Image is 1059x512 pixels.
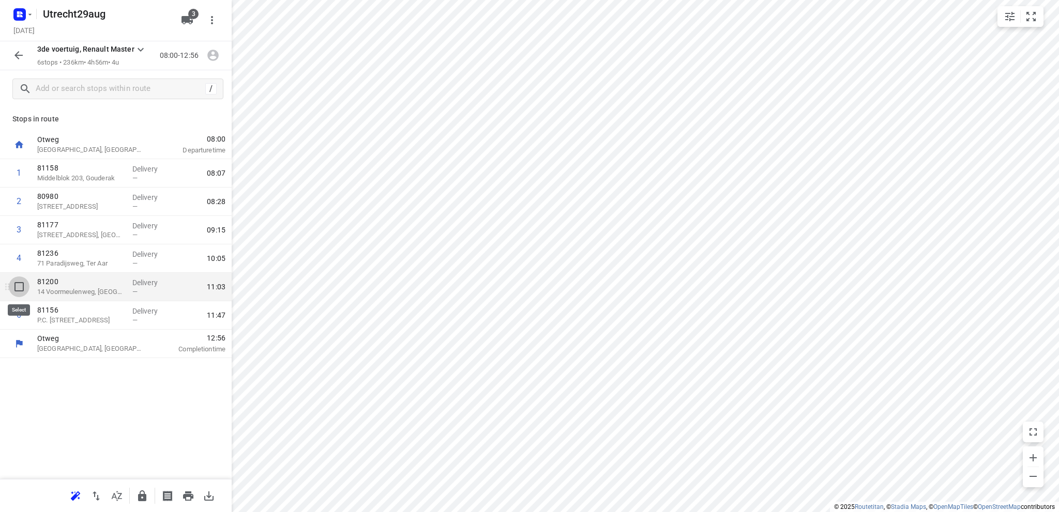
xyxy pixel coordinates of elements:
[177,10,198,30] button: 3
[37,333,145,344] p: Otweg
[37,315,124,325] p: P.C. Allstraat 17, Zaandam
[17,253,21,263] div: 4
[37,276,124,287] p: 81200
[132,164,171,174] p: Delivery
[132,259,138,267] span: —
[37,201,124,212] p: 51b Bovenkerkseweg, Stolwijk
[132,221,171,231] p: Delivery
[9,24,39,36] h5: Project date
[37,191,124,201] p: 80980
[132,249,171,259] p: Delivery
[37,44,134,55] p: 3de voertuig, Renault Master
[978,503,1021,510] a: OpenStreetMap
[86,490,107,500] span: Reverse route
[834,503,1055,510] li: © 2025 , © , © © contributors
[157,344,225,354] p: Completion time
[107,490,127,500] span: Sort by time window
[207,253,225,263] span: 10:05
[132,306,171,316] p: Delivery
[207,282,225,292] span: 11:03
[37,220,124,230] p: 81177
[17,310,21,320] div: 6
[37,134,145,145] p: Otweg
[37,305,124,315] p: 81156
[37,287,124,297] p: 14 Voormeulenweg, [GEOGRAPHIC_DATA]
[37,248,124,258] p: 81236
[207,310,225,320] span: 11:47
[132,174,138,182] span: —
[997,6,1043,27] div: small contained button group
[1000,6,1020,27] button: Map settings
[132,288,138,296] span: —
[203,50,223,60] span: Assign driver
[39,6,173,22] h5: Utrecht29aug
[132,192,171,203] p: Delivery
[891,503,926,510] a: Stadia Maps
[37,163,124,173] p: 81158
[205,83,217,95] div: /
[188,9,199,19] span: 3
[132,277,171,288] p: Delivery
[855,503,884,510] a: Routetitan
[202,10,222,30] button: More
[17,196,21,206] div: 2
[37,258,124,269] p: 71 Paradijsweg, Ter Aar
[157,145,225,156] p: Departure time
[132,231,138,239] span: —
[17,168,21,178] div: 1
[157,134,225,144] span: 08:00
[132,316,138,324] span: —
[160,50,203,61] p: 08:00-12:56
[207,168,225,178] span: 08:07
[132,486,153,506] button: Lock route
[207,196,225,207] span: 08:28
[36,81,205,97] input: Add or search stops within route
[157,333,225,343] span: 12:56
[37,58,147,68] p: 6 stops • 236km • 4h56m • 4u
[37,230,124,240] p: Ruimtevaartbaan 16A, Ijsselstein
[157,490,178,500] span: Print shipping labels
[178,490,199,500] span: Print route
[933,503,973,510] a: OpenMapTiles
[17,225,21,235] div: 3
[37,344,145,354] p: [GEOGRAPHIC_DATA], [GEOGRAPHIC_DATA]
[37,145,145,155] p: [GEOGRAPHIC_DATA], [GEOGRAPHIC_DATA]
[12,114,219,125] p: Stops in route
[65,490,86,500] span: Reoptimize route
[132,203,138,210] span: —
[207,225,225,235] span: 09:15
[37,173,124,183] p: Middelblok 203, Gouderak
[1021,6,1041,27] button: Fit zoom
[199,490,219,500] span: Download route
